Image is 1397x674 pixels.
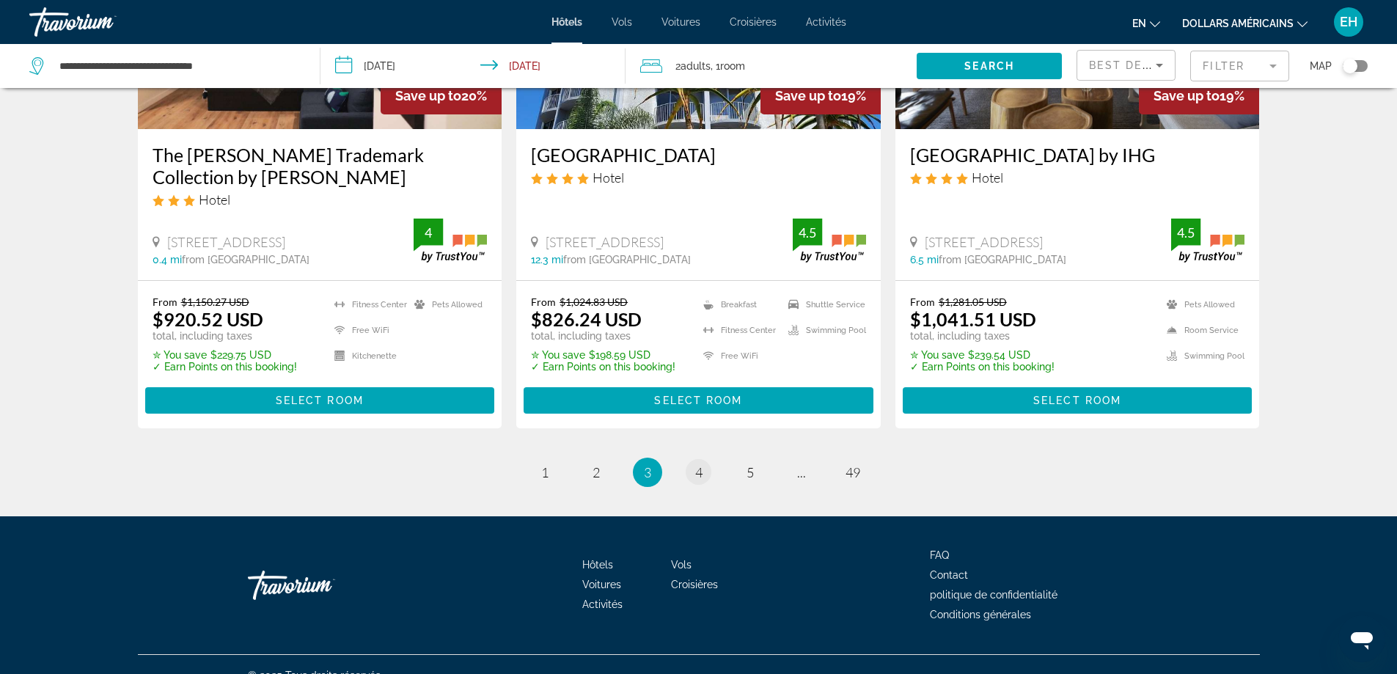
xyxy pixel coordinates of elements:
li: Fitness Center [327,296,407,314]
p: ✓ Earn Points on this booking! [910,361,1055,373]
span: Hotel [199,191,230,208]
p: $229.75 USD [153,349,297,361]
a: Travorium [248,563,395,607]
li: Free WiFi [696,347,781,365]
span: Search [964,60,1014,72]
button: Select Room [145,387,495,414]
img: trustyou-badge.svg [1171,219,1244,262]
span: Select Room [654,395,742,406]
a: Vols [671,559,692,571]
span: 4 [695,464,703,480]
li: Free WiFi [327,321,407,340]
button: Filter [1190,50,1289,82]
font: en [1132,18,1146,29]
a: Hôtels [582,559,613,571]
a: Activités [806,16,846,28]
li: Pets Allowed [407,296,487,314]
span: From [910,296,935,308]
p: $198.59 USD [531,349,675,361]
a: [GEOGRAPHIC_DATA] [531,144,866,166]
button: Changer de langue [1132,12,1160,34]
span: , 1 [711,56,745,76]
p: total, including taxes [153,330,297,342]
a: FAQ [930,549,949,561]
img: trustyou-badge.svg [793,219,866,262]
p: ✓ Earn Points on this booking! [153,361,297,373]
a: The [PERSON_NAME] Trademark Collection by [PERSON_NAME] [153,144,488,188]
span: Save up to [1154,88,1220,103]
span: 2 [675,56,711,76]
mat-select: Sort by [1089,56,1163,74]
a: [GEOGRAPHIC_DATA] by IHG [910,144,1245,166]
span: Hotel [972,169,1003,186]
span: Best Deals [1089,59,1165,71]
li: Shuttle Service [781,296,866,314]
button: Toggle map [1332,59,1368,73]
del: $1,150.27 USD [181,296,249,308]
nav: Pagination [138,458,1260,487]
li: Fitness Center [696,321,781,340]
a: Vols [612,16,632,28]
font: Voitures [661,16,700,28]
del: $1,024.83 USD [560,296,628,308]
span: 5 [747,464,754,480]
a: politique de confidentialité [930,589,1057,601]
a: Hôtels [551,16,582,28]
div: 4 star Hotel [531,169,866,186]
span: 1 [541,464,549,480]
a: Croisières [730,16,777,28]
p: total, including taxes [910,330,1055,342]
button: Check-in date: Oct 22, 2025 Check-out date: Oct 27, 2025 [320,44,626,88]
span: [STREET_ADDRESS] [167,234,285,250]
a: Select Room [145,390,495,406]
button: Search [917,53,1062,79]
span: from [GEOGRAPHIC_DATA] [939,254,1066,265]
a: Contact [930,569,968,581]
a: Travorium [29,3,176,41]
p: total, including taxes [531,330,675,342]
span: ✮ You save [153,349,207,361]
font: EH [1340,14,1357,29]
div: 19% [760,77,881,114]
div: 4 [414,224,443,241]
ins: $826.24 USD [531,308,642,330]
li: Swimming Pool [781,321,866,340]
a: Select Room [903,390,1253,406]
span: [STREET_ADDRESS] [546,234,664,250]
span: Map [1310,56,1332,76]
div: 4.5 [793,224,822,241]
span: 2 [593,464,600,480]
button: Select Room [903,387,1253,414]
img: trustyou-badge.svg [414,219,487,262]
a: Select Room [524,390,873,406]
span: ... [797,464,806,480]
span: 12.3 mi [531,254,563,265]
li: Swimming Pool [1159,347,1244,365]
div: 19% [1139,77,1259,114]
span: Save up to [395,88,461,103]
div: 3 star Hotel [153,191,488,208]
li: Kitchenette [327,347,407,365]
li: Pets Allowed [1159,296,1244,314]
p: ✓ Earn Points on this booking! [531,361,675,373]
span: Room [720,60,745,72]
span: 0.4 mi [153,254,182,265]
span: from [GEOGRAPHIC_DATA] [563,254,691,265]
iframe: Bouton de lancement de la fenêtre de messagerie [1338,615,1385,662]
div: 4.5 [1171,224,1200,241]
span: Select Room [276,395,364,406]
div: 4 star Hotel [910,169,1245,186]
ins: $920.52 USD [153,308,263,330]
a: Voitures [582,579,621,590]
a: Activités [582,598,623,610]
